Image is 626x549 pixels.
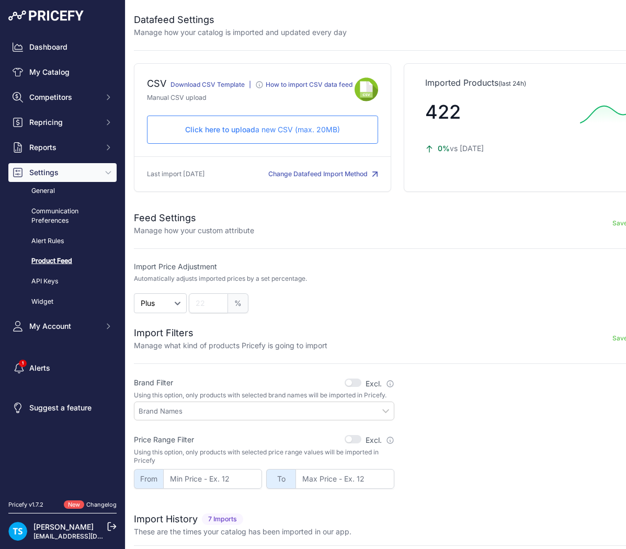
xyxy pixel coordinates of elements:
[147,76,166,93] div: CSV
[134,527,351,537] p: These are the times your catalog has been imported in our app.
[425,143,572,154] p: vs [DATE]
[170,81,245,88] a: Download CSV Template
[438,144,450,153] span: 0%
[266,81,352,89] div: How to import CSV data feed
[134,512,198,527] h2: Import History
[8,113,117,132] button: Repricing
[8,10,84,21] img: Pricefy Logo
[134,434,194,445] label: Price Range Filter
[8,38,117,488] nav: Sidebar
[134,391,394,399] p: Using this option, only products with selected brand names will be imported in Pricefy.
[8,232,117,250] a: Alert Rules
[8,63,117,82] a: My Catalog
[185,125,255,134] span: Click here to upload
[33,532,143,540] a: [EMAIL_ADDRESS][DOMAIN_NAME]
[134,378,173,388] label: Brand Filter
[134,340,327,351] p: Manage what kind of products Pricefy is going to import
[8,138,117,157] button: Reports
[29,117,98,128] span: Repricing
[366,379,394,389] label: Excl.
[8,398,117,417] a: Suggest a feature
[8,317,117,336] button: My Account
[8,182,117,200] a: General
[29,167,98,178] span: Settings
[139,406,394,416] input: Brand Names
[147,169,205,179] p: Last import [DATE]
[295,469,394,489] input: Max Price - Ex. 12
[8,293,117,311] a: Widget
[134,261,394,272] label: Import Price Adjustment
[255,83,352,90] a: How to import CSV data feed
[156,124,369,135] p: a new CSV (max. 20MB)
[29,142,98,153] span: Reports
[8,38,117,56] a: Dashboard
[425,100,461,123] span: 422
[266,469,295,489] span: To
[134,27,347,38] p: Manage how your catalog is imported and updated every day
[29,92,98,102] span: Competitors
[29,321,98,331] span: My Account
[8,359,117,378] a: Alerts
[8,252,117,270] a: Product Feed
[268,169,378,179] button: Change Datafeed Import Method
[8,500,43,509] div: Pricefy v1.7.2
[134,274,307,283] p: Automatically adjusts imported prices by a set percentage.
[64,500,84,509] span: New
[8,163,117,182] button: Settings
[8,202,117,230] a: Communication Preferences
[8,272,117,291] a: API Keys
[134,326,327,340] h2: Import Filters
[202,513,243,525] span: 7 Imports
[8,88,117,107] button: Competitors
[366,435,394,445] label: Excl.
[33,522,94,531] a: [PERSON_NAME]
[134,211,254,225] h2: Feed Settings
[189,293,228,313] input: 22
[228,293,248,313] span: %
[134,13,347,27] h2: Datafeed Settings
[147,93,355,103] p: Manual CSV upload
[134,469,163,489] span: From
[86,501,117,508] a: Changelog
[498,79,526,87] span: (last 24h)
[249,81,251,93] div: |
[163,469,262,489] input: Min Price - Ex. 12
[134,448,394,465] p: Using this option, only products with selected price range values will be imported in Pricefy
[134,225,254,236] p: Manage how your custom attribute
